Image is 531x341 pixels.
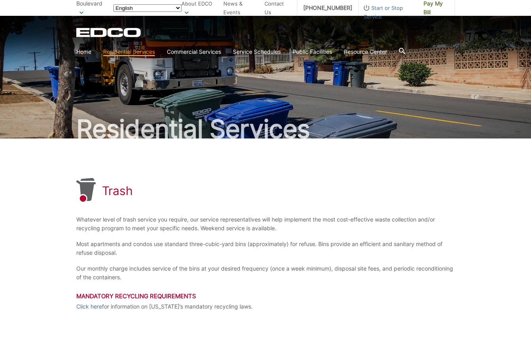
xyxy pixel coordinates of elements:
[76,28,142,37] a: EDCD logo. Return to the homepage.
[76,47,91,56] a: Home
[76,215,455,233] p: Whatever level of trash service you require, our service representatives will help implement the ...
[293,47,332,56] a: Public Facilities
[76,116,455,142] h2: Residential Services
[102,184,133,198] h1: Trash
[344,47,387,56] a: Resource Center
[76,302,455,311] p: for information on [US_STATE]’s mandatory recycling laws.
[76,240,455,257] p: Most apartments and condos use standard three-cubic-yard bins (approximately) for refuse. Bins pr...
[76,264,455,282] p: Our monthly charge includes service of the bins at your desired frequency (once a week minimum), ...
[167,47,221,56] a: Commercial Services
[113,4,181,12] select: Select a language
[103,47,155,56] a: Residential Services
[233,47,281,56] a: Service Schedules
[76,302,102,311] a: Click here
[76,293,455,300] h3: Mandatory Recycling Requirements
